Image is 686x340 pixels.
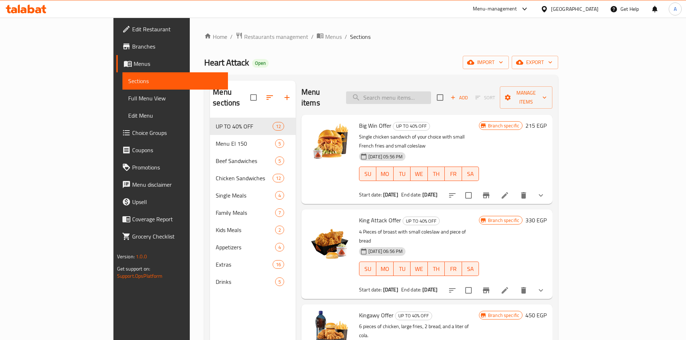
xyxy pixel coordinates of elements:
[210,256,296,273] div: Extras16
[359,190,382,199] span: Start date:
[275,208,284,217] div: items
[216,260,272,269] span: Extras
[359,322,479,340] p: 6 pieces of chicken, large fries, 2 bread, and a liter of cola.
[210,239,296,256] div: Appetizers4
[485,217,522,224] span: Branch specific
[116,210,228,228] a: Coverage Report
[325,32,342,41] span: Menus
[393,122,430,130] span: UP TO 40% OFF
[216,226,275,234] div: Kids Meals
[448,264,459,274] span: FR
[396,169,408,179] span: TU
[216,208,275,217] span: Family Meals
[445,262,462,276] button: FR
[471,92,500,103] span: Select section first
[311,32,314,41] li: /
[431,169,442,179] span: TH
[216,191,275,200] span: Single Meals
[116,193,228,210] a: Upsell
[275,191,284,200] div: items
[210,115,296,293] nav: Menu sections
[210,204,296,221] div: Family Meals7
[278,89,296,106] button: Add section
[403,217,440,225] div: UP TO 40% OFF
[359,215,401,226] span: King Attack Offer
[132,198,222,206] span: Upsell
[485,312,522,319] span: Branch specific
[396,264,408,274] span: TU
[216,174,272,182] span: Chicken Sandwiches
[359,227,479,245] p: 4 Pieces of broast with small coleslaw and piece of bread
[132,215,222,223] span: Coverage Report
[275,157,284,165] div: items
[273,122,284,131] div: items
[117,264,150,273] span: Get support on:
[273,123,284,130] span: 12
[394,262,411,276] button: TU
[307,121,353,167] img: Big Win Offer
[346,91,431,104] input: search
[525,121,547,131] h6: 215 EGP
[501,191,509,200] a: Edit menu item
[359,132,479,150] p: Single chicken sandwich of your choice with small French fries and small coleslaw
[431,264,442,274] span: TH
[537,286,545,295] svg: Show Choices
[122,107,228,124] a: Edit Menu
[512,56,558,69] button: export
[394,167,411,181] button: TU
[213,87,250,108] h2: Menu sections
[136,252,147,261] span: 1.0.0
[132,232,222,241] span: Grocery Checklist
[210,118,296,135] div: UP TO 40% OFF12
[134,59,222,68] span: Menus
[230,32,233,41] li: /
[116,21,228,38] a: Edit Restaurant
[116,124,228,141] a: Choice Groups
[413,169,425,179] span: WE
[462,167,479,181] button: SA
[301,87,337,108] h2: Menu items
[116,228,228,245] a: Grocery Checklist
[275,243,284,251] div: items
[317,32,342,41] a: Menus
[366,153,405,160] span: [DATE] 05:56 PM
[275,140,284,147] span: 5
[132,180,222,189] span: Menu disclaimer
[379,264,390,274] span: MO
[362,264,373,274] span: SU
[128,77,222,85] span: Sections
[532,187,550,204] button: show more
[273,174,284,182] div: items
[244,32,308,41] span: Restaurants management
[216,277,275,286] span: Drinks
[515,187,532,204] button: delete
[477,187,495,204] button: Branch-specific-item
[216,122,272,131] span: UP TO 40% OFF
[473,5,517,13] div: Menu-management
[116,38,228,55] a: Branches
[465,264,476,274] span: SA
[359,285,382,294] span: Start date:
[275,192,284,199] span: 4
[449,94,469,102] span: Add
[132,25,222,33] span: Edit Restaurant
[273,260,284,269] div: items
[525,310,547,320] h6: 450 EGP
[444,187,461,204] button: sort-choices
[216,157,275,165] span: Beef Sandwiches
[116,159,228,176] a: Promotions
[210,169,296,187] div: Chicken Sandwiches12
[515,282,532,299] button: delete
[132,146,222,154] span: Coupons
[359,310,394,321] span: Kingawy Offer
[132,163,222,172] span: Promotions
[383,190,398,199] b: [DATE]
[376,167,393,181] button: MO
[128,111,222,120] span: Edit Menu
[485,122,522,129] span: Branch specific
